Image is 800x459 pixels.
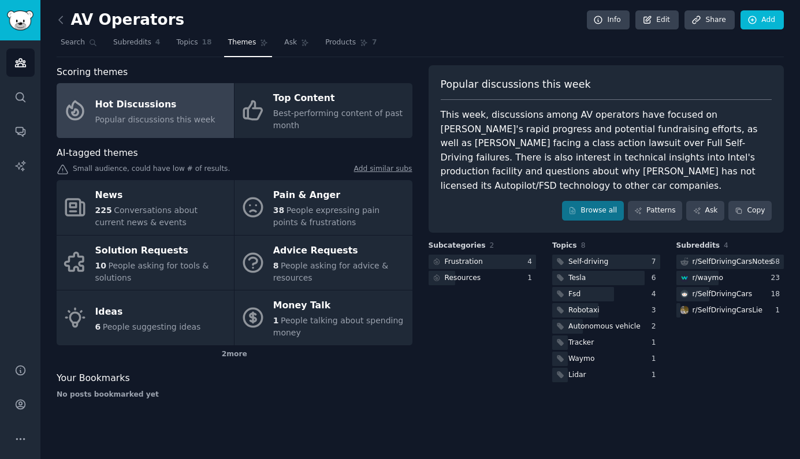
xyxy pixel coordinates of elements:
a: SelfDrivingCarsr/SelfDrivingCars18 [676,287,784,301]
div: Advice Requests [273,241,406,260]
a: Search [57,33,101,57]
a: Autonomous vehicle2 [552,319,660,334]
span: People suggesting ideas [103,322,201,331]
span: People asking for tools & solutions [95,261,209,282]
span: AI-tagged themes [57,146,138,161]
span: Best-performing content of past month [273,109,403,130]
div: 18 [771,289,784,300]
a: Ask [280,33,313,57]
span: 6 [95,322,101,331]
div: 3 [652,305,660,316]
span: Topics [176,38,198,48]
div: 1 [652,370,660,380]
div: 1 [652,354,660,364]
div: Money Talk [273,297,406,315]
div: News [95,186,228,205]
div: Frustration [445,257,483,267]
a: Waymo1 [552,352,660,366]
a: Frustration4 [429,255,537,269]
a: Patterns [628,201,682,221]
span: 8 [273,261,279,270]
span: Conversations about current news & events [95,206,198,227]
a: Money Talk1People talking about spending money [235,290,412,345]
span: Search [61,38,85,48]
span: Popular discussions this week [95,115,215,124]
span: Scoring themes [57,65,128,80]
a: Top ContentBest-performing content of past month [235,83,412,138]
span: 2 [490,241,494,249]
a: Share [684,10,734,30]
a: Themes [224,33,273,57]
div: r/ SelfDrivingCars [693,289,753,300]
span: 8 [581,241,586,249]
span: 7 [372,38,377,48]
a: Tesla6 [552,271,660,285]
div: Resources [445,273,481,283]
a: Ask [686,201,724,221]
div: 4 [527,257,536,267]
div: Pain & Anger [273,186,406,205]
span: Themes [228,38,256,48]
span: Popular discussions this week [441,77,591,92]
div: Small audience, could have low # of results. [57,164,412,176]
a: Hot DiscussionsPopular discussions this week [57,83,234,138]
a: Topics18 [172,33,215,57]
a: Tracker1 [552,335,660,350]
div: 4 [652,289,660,300]
a: Self-driving7 [552,255,660,269]
div: 58 [771,257,784,267]
a: Info [587,10,630,30]
div: Self-driving [568,257,608,267]
a: Fsd4 [552,287,660,301]
div: 2 more [57,345,412,364]
span: Subcategories [429,241,486,251]
a: waymor/waymo23 [676,271,784,285]
img: SelfDrivingCarsLie [680,306,689,314]
a: Lidar1 [552,368,660,382]
span: 4 [724,241,728,249]
a: Add similar subs [354,164,412,176]
a: r/SelfDrivingCarsNotes58 [676,255,784,269]
a: Ideas6People suggesting ideas [57,290,234,345]
div: r/ SelfDrivingCarsLie [693,305,763,316]
a: SelfDrivingCarsLier/SelfDrivingCarsLie1 [676,303,784,318]
span: Subreddits [676,241,720,251]
div: Ideas [95,303,201,321]
span: 18 [202,38,212,48]
div: Tesla [568,273,586,283]
img: SelfDrivingCars [680,290,689,298]
a: Resources1 [429,271,537,285]
span: 4 [155,38,161,48]
a: Products7 [321,33,381,57]
div: Lidar [568,370,586,380]
span: Subreddits [113,38,151,48]
span: Your Bookmarks [57,371,130,386]
img: GummySearch logo [7,10,34,31]
div: Hot Discussions [95,95,215,114]
div: Tracker [568,338,594,348]
div: 6 [652,273,660,283]
button: Copy [728,201,772,221]
div: No posts bookmarked yet [57,390,412,400]
a: Pain & Anger38People expressing pain points & frustrations [235,180,412,235]
div: Fsd [568,289,581,300]
div: Autonomous vehicle [568,322,641,332]
div: 1 [652,338,660,348]
span: Products [325,38,356,48]
div: Top Content [273,89,406,108]
div: 2 [652,322,660,332]
div: Solution Requests [95,241,228,260]
div: r/ waymo [693,273,723,283]
a: Solution Requests10People asking for tools & solutions [57,236,234,290]
a: Subreddits4 [109,33,164,57]
h2: AV Operators [57,11,184,29]
a: Browse all [562,201,624,221]
span: 10 [95,261,106,270]
span: 225 [95,206,112,215]
div: This week, discussions among AV operators have focused on [PERSON_NAME]'s rapid progress and pote... [441,108,772,193]
span: Ask [284,38,297,48]
span: 38 [273,206,284,215]
a: Add [741,10,784,30]
img: waymo [680,274,689,282]
span: Topics [552,241,577,251]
